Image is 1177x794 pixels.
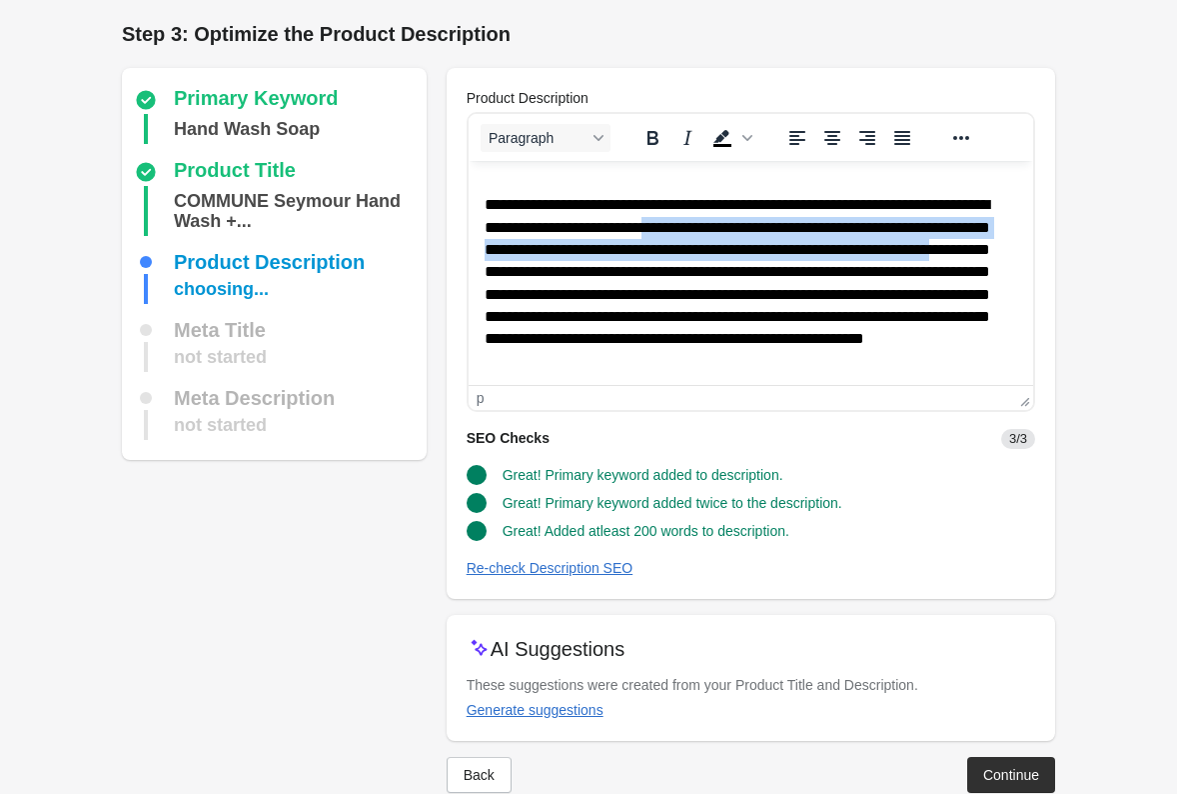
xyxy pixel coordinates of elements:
[885,124,919,152] button: Justify
[481,124,610,152] button: Blocks
[635,124,669,152] button: Bold
[174,388,335,408] div: Meta Description
[174,320,266,340] div: Meta Title
[447,757,512,793] button: Back
[503,523,789,539] span: Great! Added atleast 200 words to description.
[477,390,485,406] div: p
[1012,386,1033,410] div: Press the Up and Down arrow keys to resize the editor.
[491,635,625,663] p: AI Suggestions
[464,767,495,783] div: Back
[122,20,1055,48] h1: Step 3: Optimize the Product Description
[174,186,419,236] div: COMMUNE Seymour Hand Wash + Reusable Pump 500ml | Sustainable Hand Wash Soap
[467,702,603,718] div: Generate suggestions
[1001,429,1035,449] span: 3/3
[467,430,550,446] span: SEO Checks
[174,342,267,372] div: not started
[489,130,587,146] span: Paragraph
[503,495,842,511] span: Great! Primary keyword added twice to the description.
[174,160,296,184] div: Product Title
[174,252,365,272] div: Product Description
[815,124,849,152] button: Align center
[983,767,1039,783] div: Continue
[705,124,755,152] div: Background color
[850,124,884,152] button: Align right
[503,467,783,483] span: Great! Primary keyword added to description.
[670,124,704,152] button: Italic
[467,88,588,108] label: Product Description
[967,757,1055,793] button: Continue
[459,550,641,586] button: Re-check Description SEO
[944,124,978,152] button: Reveal or hide additional toolbar items
[459,692,611,728] button: Generate suggestions
[174,88,339,112] div: Primary Keyword
[467,560,633,576] div: Re-check Description SEO
[174,410,267,440] div: not started
[174,114,320,144] div: Hand Wash Soap
[780,124,814,152] button: Align left
[174,274,269,304] div: choosing...
[467,677,918,693] span: These suggestions were created from your Product Title and Description.
[469,161,1033,385] iframe: Rich Text Area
